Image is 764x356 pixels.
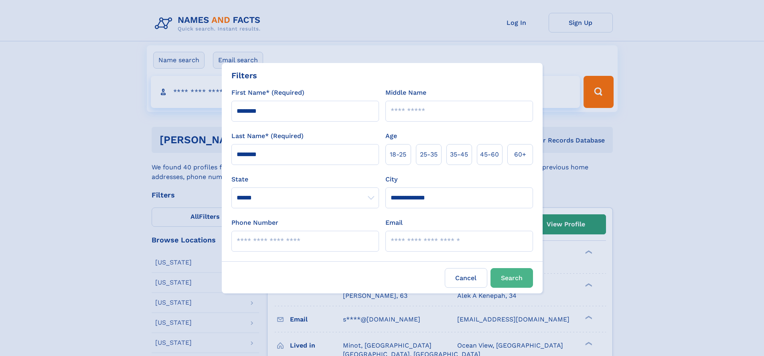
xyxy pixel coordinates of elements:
label: Phone Number [231,218,278,228]
span: 45‑60 [480,150,499,159]
span: 18‑25 [390,150,406,159]
label: State [231,175,379,184]
label: Middle Name [385,88,426,98]
button: Search [490,268,533,288]
label: Last Name* (Required) [231,131,304,141]
label: City [385,175,397,184]
label: First Name* (Required) [231,88,304,98]
span: 25‑35 [420,150,438,159]
span: 60+ [514,150,526,159]
label: Age [385,131,397,141]
label: Email [385,218,403,228]
label: Cancel [445,268,487,288]
div: Filters [231,69,257,81]
span: 35‑45 [450,150,468,159]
